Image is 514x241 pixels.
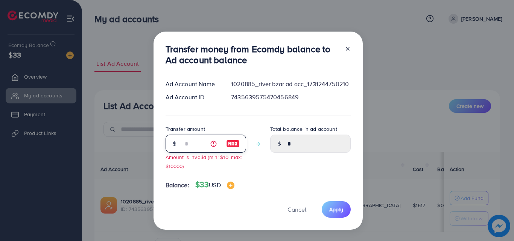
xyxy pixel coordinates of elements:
label: Total balance in ad account [270,125,337,133]
span: Balance: [166,181,189,189]
img: image [226,139,240,148]
label: Transfer amount [166,125,205,133]
button: Apply [322,201,351,217]
img: image [227,182,234,189]
div: Ad Account ID [160,93,225,102]
h4: $33 [195,180,234,189]
span: Apply [329,206,343,213]
div: 7435639575470456849 [225,93,356,102]
span: USD [209,181,221,189]
h3: Transfer money from Ecomdy balance to Ad account balance [166,44,339,65]
button: Cancel [278,201,316,217]
div: 1020885_river bzar ad acc_1731244750210 [225,80,356,88]
div: Ad Account Name [160,80,225,88]
small: Amount is invalid (min: $10, max: $10000) [166,153,242,169]
span: Cancel [287,205,306,214]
